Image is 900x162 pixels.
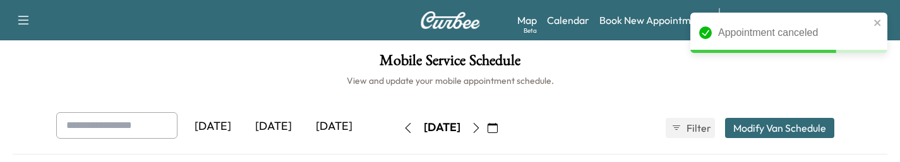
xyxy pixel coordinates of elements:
h6: View and update your mobile appointment schedule. [13,74,887,87]
div: Beta [524,26,537,35]
button: Filter [666,118,715,138]
span: Filter [687,120,709,136]
a: MapBeta [517,13,537,28]
img: Curbee Logo [420,11,481,29]
div: [DATE] [424,120,460,136]
a: Calendar [547,13,589,28]
div: [DATE] [304,112,364,141]
div: [DATE] [183,112,243,141]
h1: Mobile Service Schedule [13,53,887,74]
button: Modify Van Schedule [725,118,834,138]
a: Book New Appointment [599,13,706,28]
button: close [873,18,882,28]
div: [DATE] [243,112,304,141]
div: Appointment canceled [718,25,870,40]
